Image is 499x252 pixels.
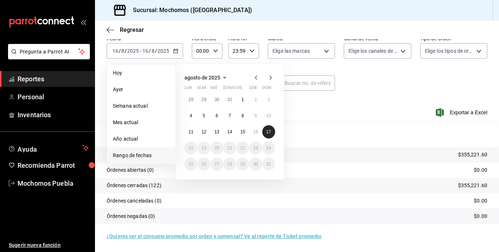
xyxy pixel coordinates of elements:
button: 7 de agosto de 2025 [223,109,236,122]
button: Pregunta a Parrot AI [8,44,90,59]
button: agosto de 2025 [184,73,229,82]
abbr: 23 de agosto de 2025 [253,145,258,151]
span: - [140,48,141,54]
input: -- [142,48,149,54]
button: 29 de agosto de 2025 [236,157,249,171]
abbr: sábado [249,85,257,93]
button: 11 de agosto de 2025 [184,125,197,138]
button: 3 de agosto de 2025 [262,93,275,106]
button: 19 de agosto de 2025 [197,141,210,155]
span: Sugerir nueva función [9,241,89,249]
button: 14 de agosto de 2025 [223,125,236,138]
span: Regresar [120,26,144,33]
abbr: 9 de agosto de 2025 [254,113,257,118]
abbr: 26 de agosto de 2025 [201,162,206,167]
a: Pregunta a Parrot AI [5,53,90,61]
abbr: 16 de agosto de 2025 [253,129,258,134]
abbr: 28 de agosto de 2025 [227,162,232,167]
button: 30 de agosto de 2025 [249,157,262,171]
button: 6 de agosto de 2025 [210,109,223,122]
span: Mochomos Puebla [18,178,89,188]
button: 17 de agosto de 2025 [262,125,275,138]
abbr: 2 de agosto de 2025 [254,97,257,102]
abbr: 25 de agosto de 2025 [188,162,193,167]
button: 10 de agosto de 2025 [262,109,275,122]
button: Exportar a Excel [437,108,487,117]
abbr: 15 de agosto de 2025 [240,129,245,134]
button: 22 de agosto de 2025 [236,141,249,155]
abbr: martes [197,85,206,93]
p: $0.00 [474,197,487,205]
button: 1 de agosto de 2025 [236,93,249,106]
abbr: 10 de agosto de 2025 [266,113,271,118]
button: 20 de agosto de 2025 [210,141,223,155]
button: 2 de agosto de 2025 [249,93,262,106]
abbr: 7 de agosto de 2025 [229,113,231,118]
p: $355,221.60 [458,182,487,189]
button: 28 de agosto de 2025 [223,157,236,171]
span: Rango de fechas [113,152,169,159]
abbr: 20 de agosto de 2025 [214,145,219,151]
h3: Sucursal: Mochomos ([GEOGRAPHIC_DATA]) [127,6,252,15]
a: ¿Quieres ver el consumo promedio por orden y comensal? Ve al reporte de Ticket promedio [107,233,321,239]
button: 21 de agosto de 2025 [223,141,236,155]
span: Semana actual [113,102,169,110]
abbr: 30 de julio de 2025 [214,97,219,102]
input: ---- [127,48,139,54]
abbr: 30 de agosto de 2025 [253,162,258,167]
span: agosto de 2025 [184,75,220,81]
button: 15 de agosto de 2025 [236,125,249,138]
span: Elige los canales de venta [348,47,397,55]
p: Órdenes abiertas (0) [107,166,154,174]
button: 23 de agosto de 2025 [249,141,262,155]
span: Hoy [113,69,169,77]
button: 26 de agosto de 2025 [197,157,210,171]
button: 12 de agosto de 2025 [197,125,210,138]
abbr: 22 de agosto de 2025 [240,145,245,151]
span: / [149,48,151,54]
button: 18 de agosto de 2025 [184,141,197,155]
button: 25 de agosto de 2025 [184,157,197,171]
abbr: domingo [262,85,271,93]
p: $0.00 [474,166,487,174]
abbr: 3 de agosto de 2025 [267,97,270,102]
abbr: 28 de julio de 2025 [188,97,193,102]
span: Reportes [18,74,89,84]
button: 8 de agosto de 2025 [236,109,249,122]
label: Hora fin [228,36,259,41]
span: Mes actual [113,119,169,126]
abbr: lunes [184,85,192,93]
p: Órdenes negadas (0) [107,212,155,220]
abbr: 11 de agosto de 2025 [188,129,193,134]
abbr: 5 de agosto de 2025 [203,113,205,118]
button: 31 de agosto de 2025 [262,157,275,171]
button: 31 de julio de 2025 [223,93,236,106]
button: 30 de julio de 2025 [210,93,223,106]
abbr: 29 de agosto de 2025 [240,162,245,167]
abbr: 8 de agosto de 2025 [241,113,244,118]
span: Recomienda Parrot [18,160,89,170]
input: Buscar no. de referencia [285,76,335,90]
abbr: 29 de julio de 2025 [201,97,206,102]
button: 9 de agosto de 2025 [249,109,262,122]
label: Fecha [107,36,183,41]
button: 28 de julio de 2025 [184,93,197,106]
abbr: 24 de agosto de 2025 [266,145,271,151]
input: -- [112,48,119,54]
abbr: 17 de agosto de 2025 [266,129,271,134]
button: 16 de agosto de 2025 [249,125,262,138]
abbr: 14 de agosto de 2025 [227,129,232,134]
abbr: 31 de julio de 2025 [227,97,232,102]
button: 29 de julio de 2025 [197,93,210,106]
abbr: 6 de agosto de 2025 [216,113,218,118]
span: Elige los tipos de orden [425,47,474,55]
span: Año actual [113,135,169,143]
span: Ayer [113,86,169,93]
button: 13 de agosto de 2025 [210,125,223,138]
abbr: 27 de agosto de 2025 [214,162,219,167]
button: 24 de agosto de 2025 [262,141,275,155]
label: Hora inicio [192,36,222,41]
span: Inventarios [18,110,89,120]
span: / [125,48,127,54]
